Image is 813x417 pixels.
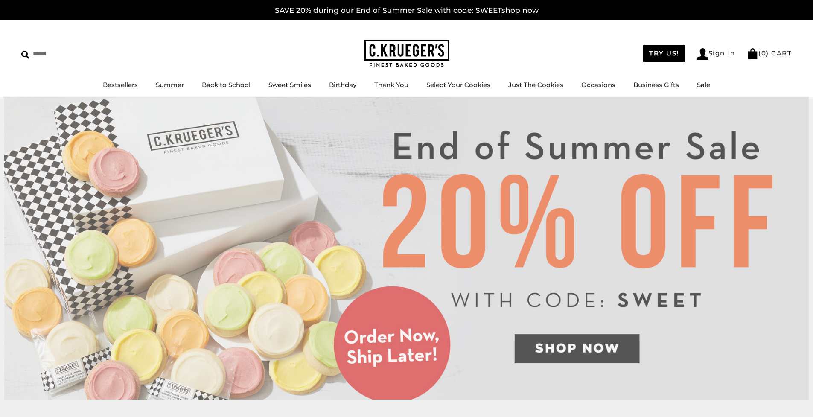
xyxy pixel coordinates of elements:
a: Select Your Cookies [426,81,490,89]
span: shop now [501,6,539,15]
a: SAVE 20% during our End of Summer Sale with code: SWEETshop now [275,6,539,15]
a: Occasions [581,81,615,89]
img: Account [697,48,708,60]
a: Back to School [202,81,251,89]
a: Sign In [697,48,735,60]
a: Bestsellers [103,81,138,89]
img: C.Krueger's Special Offer [4,97,809,400]
a: Sweet Smiles [268,81,311,89]
a: Birthday [329,81,356,89]
a: Sale [697,81,710,89]
a: (0) CART [747,49,792,57]
img: C.KRUEGER'S [364,40,449,67]
a: Thank You [374,81,408,89]
input: Search [21,47,123,60]
img: Search [21,51,29,59]
a: Just The Cookies [508,81,563,89]
a: TRY US! [643,45,685,62]
a: Business Gifts [633,81,679,89]
a: Summer [156,81,184,89]
img: Bag [747,48,758,59]
span: 0 [761,49,766,57]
